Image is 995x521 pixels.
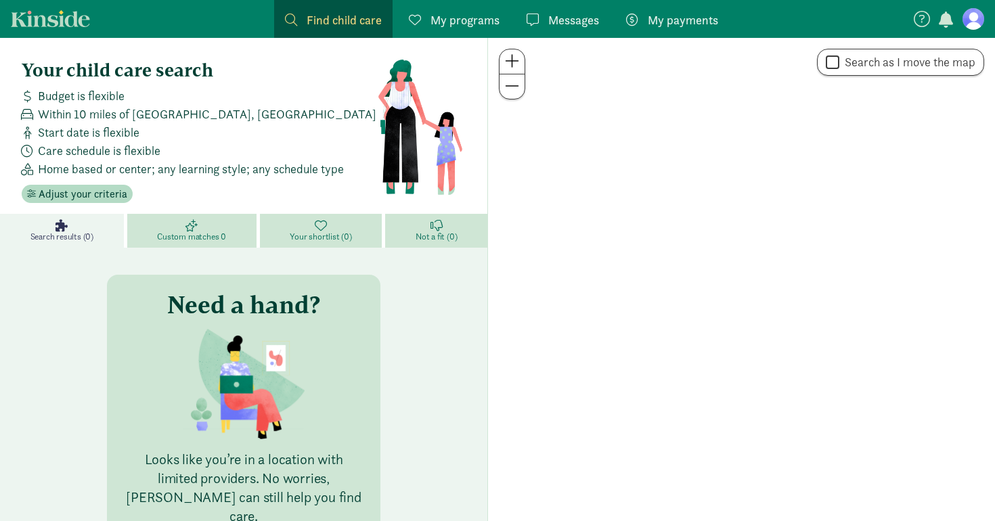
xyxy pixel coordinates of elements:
[22,60,377,81] h4: Your child care search
[548,11,599,29] span: Messages
[157,231,226,242] span: Custom matches 0
[39,186,127,202] span: Adjust your criteria
[385,214,487,248] a: Not a fit (0)
[30,231,93,242] span: Search results (0)
[260,214,386,248] a: Your shortlist (0)
[38,87,125,105] span: Budget is flexible
[839,54,975,70] label: Search as I move the map
[430,11,500,29] span: My programs
[127,214,260,248] a: Custom matches 0
[22,185,133,204] button: Adjust your criteria
[38,160,344,178] span: Home based or center; any learning style; any schedule type
[38,123,139,141] span: Start date is flexible
[167,291,320,318] h3: Need a hand?
[648,11,718,29] span: My payments
[416,231,457,242] span: Not a fit (0)
[38,105,376,123] span: Within 10 miles of [GEOGRAPHIC_DATA], [GEOGRAPHIC_DATA]
[307,11,382,29] span: Find child care
[290,231,351,242] span: Your shortlist (0)
[11,10,90,27] a: Kinside
[38,141,160,160] span: Care schedule is flexible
